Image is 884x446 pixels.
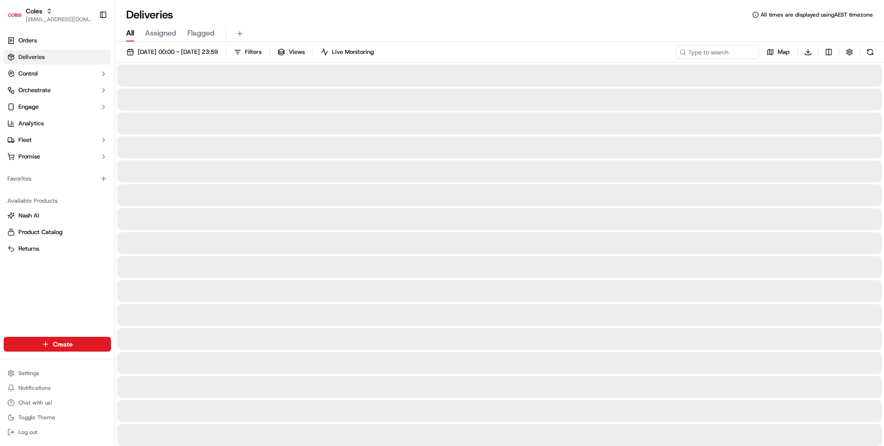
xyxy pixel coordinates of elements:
a: Nash AI [7,211,107,220]
span: Notifications [18,384,51,392]
span: Settings [18,370,39,377]
button: Create [4,337,111,352]
h1: Deliveries [126,7,173,22]
span: Live Monitoring [332,48,374,56]
button: Nash AI [4,208,111,223]
div: Available Products [4,194,111,208]
button: ColesColes[EMAIL_ADDRESS][DOMAIN_NAME] [4,4,95,26]
button: Control [4,66,111,81]
button: Views [273,46,309,59]
button: Map [762,46,794,59]
button: Live Monitoring [317,46,378,59]
span: Create [53,340,73,349]
button: Orchestrate [4,83,111,98]
span: Deliveries [18,53,45,61]
span: Returns [18,245,39,253]
img: Coles [7,7,22,22]
span: Log out [18,428,37,436]
span: All [126,28,134,39]
span: Map [778,48,790,56]
button: Refresh [864,46,877,59]
button: Settings [4,367,111,380]
span: Toggle Theme [18,414,55,421]
a: Orders [4,33,111,48]
button: Promise [4,149,111,164]
a: Deliveries [4,50,111,65]
button: [DATE] 00:00 - [DATE] 23:59 [122,46,222,59]
button: Toggle Theme [4,411,111,424]
span: Chat with us! [18,399,52,406]
span: [DATE] 00:00 - [DATE] 23:59 [138,48,218,56]
span: Control [18,70,38,78]
span: Filters [245,48,262,56]
span: Nash AI [18,211,39,220]
button: Notifications [4,381,111,394]
button: Coles [26,6,42,16]
span: Fleet [18,136,32,144]
button: Product Catalog [4,225,111,240]
span: Orchestrate [18,86,51,94]
span: Product Catalog [18,228,63,236]
div: Favorites [4,171,111,186]
span: Analytics [18,119,44,128]
a: Product Catalog [7,228,107,236]
button: [EMAIL_ADDRESS][DOMAIN_NAME] [26,16,92,23]
button: Engage [4,100,111,114]
a: Analytics [4,116,111,131]
span: All times are displayed using AEST timezone [761,11,873,18]
button: Chat with us! [4,396,111,409]
span: Flagged [187,28,215,39]
button: Log out [4,426,111,439]
span: Orders [18,36,37,45]
span: Engage [18,103,39,111]
button: Filters [230,46,266,59]
input: Type to search [676,46,759,59]
span: Views [289,48,305,56]
span: Promise [18,153,40,161]
span: Assigned [145,28,176,39]
button: Returns [4,241,111,256]
button: Fleet [4,133,111,147]
a: Returns [7,245,107,253]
